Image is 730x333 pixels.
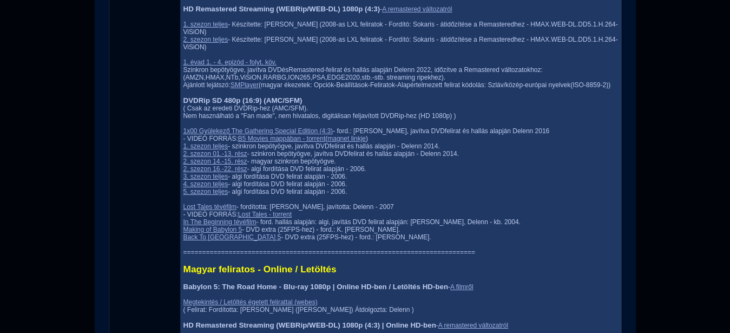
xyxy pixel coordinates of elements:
a: Back To [GEOGRAPHIC_DATA] 5 [183,233,281,241]
a: SMPlayer [231,81,259,89]
a: 1. évad 1. - 4. epizód - folyt. köv. [183,58,277,66]
a: 1. szezon teljes [183,21,228,28]
b: HD Remastered Streaming (WEBRip/WEB-DL) 1080p (4:3) [183,5,380,13]
a: A filmről [450,283,473,291]
a: 2. szezon teljes [183,36,228,43]
a: 5. szezon teljes [183,188,228,195]
a: Lost Tales - torrent [238,211,292,218]
a: 4. szezon teljes [183,180,228,188]
a: Megtekintés / Letöltés égetett felirattal (webes) [183,298,318,306]
a: Making of Babylon 5 [183,226,242,233]
a: In The Beginning tévéfilm [183,218,257,226]
a: 2. szezon 14.-15. rész [183,158,247,165]
a: 3. szezon teljes [183,173,228,180]
a: A remastered változatról [382,5,452,13]
span: Magyar feliratos - Online / Letöltés [183,264,337,275]
a: 2. szezon 16.-22. rész [183,165,247,173]
a: 2. szezon 01.-13. rész [183,150,247,158]
a: magnet linkje [327,135,366,142]
b: Babylon 5: The Road Home - Blu-ray 1080p | Online HD-ben / Letöltés HD-ben [183,283,449,291]
a: 1. szezon teljes [183,142,228,150]
a: B5 Movies mappában - torrent [238,135,325,142]
a: A remastered változatról [438,322,508,329]
a: 1x00 Gyülekező The Gathering Special Edition (4:3) [183,127,333,135]
b: DVDRip SD 480p (16:9) (AMC/SFM) [183,96,302,105]
b: HD Remastered Streaming (WEBRip/WEB-DL) 1080p (4:3) | Online HD-ben [183,321,436,329]
a: Lost Tales tévéfilm [183,203,237,211]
